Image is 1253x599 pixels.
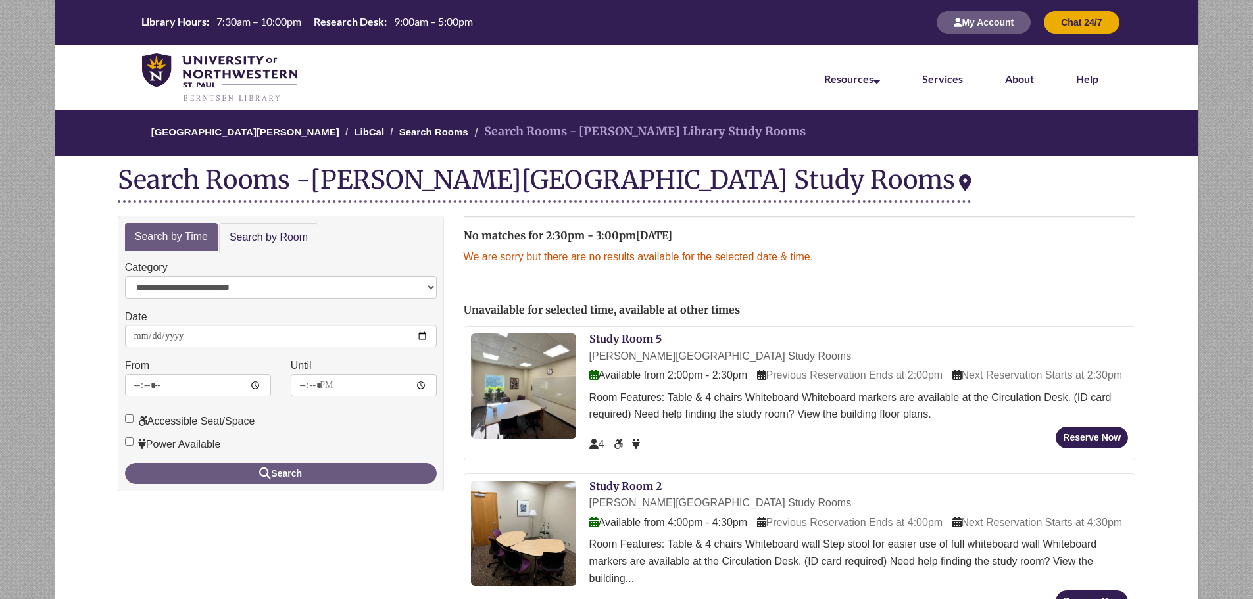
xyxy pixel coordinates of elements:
a: Study Room 5 [589,332,662,345]
li: Search Rooms - [PERSON_NAME] Library Study Rooms [471,122,806,141]
span: Power Available [632,439,640,450]
table: Hours Today [136,14,478,29]
label: Accessible Seat/Space [125,413,255,430]
th: Library Hours: [136,14,211,29]
a: Search by Room [219,223,318,252]
label: From [125,357,149,374]
span: Available from 2:00pm - 2:30pm [589,370,747,381]
div: [PERSON_NAME][GEOGRAPHIC_DATA] Study Rooms [589,494,1129,512]
span: Previous Reservation Ends at 4:00pm [757,517,943,528]
span: Available from 4:00pm - 4:30pm [589,517,747,528]
label: Power Available [125,436,221,453]
a: Chat 24/7 [1044,16,1119,28]
img: Study Room 5 [471,333,576,439]
p: We are sorry but there are no results available for the selected date & time. [464,249,1136,266]
nav: Breadcrumb [26,110,1227,156]
input: Accessible Seat/Space [125,414,134,423]
span: The capacity of this space [589,439,604,450]
a: Search by Time [125,223,218,251]
label: Category [125,259,168,276]
h2: Unavailable for selected time, available at other times [464,304,1136,316]
img: UNWSP Library Logo [142,53,298,103]
a: Services [922,72,963,85]
a: About [1005,72,1034,85]
div: Search Rooms - [118,166,971,203]
th: Research Desk: [308,14,389,29]
span: Previous Reservation Ends at 2:00pm [757,370,943,381]
a: Study Room 2 [589,479,662,492]
h2: No matches for 2:30pm - 3:00pm[DATE] [464,230,1136,242]
span: Next Reservation Starts at 4:30pm [952,517,1123,528]
button: Search [125,463,437,484]
label: Until [291,357,312,374]
label: Date [125,308,147,325]
a: Help [1076,72,1098,85]
div: Room Features: Table & 4 chairs Whiteboard Whiteboard markers are available at the Circulation De... [589,389,1129,423]
a: LibCal [354,126,384,137]
button: Reserve Now [1056,427,1128,448]
a: Hours Today [136,14,478,30]
a: Search Rooms [399,126,468,137]
img: Study Room 2 [471,481,576,586]
button: Chat 24/7 [1044,11,1119,34]
button: My Account [937,11,1031,34]
a: My Account [937,16,1031,28]
div: Room Features: Table & 4 chairs Whiteboard wall Step stool for easier use of full whiteboard wall... [589,536,1129,587]
a: Resources [824,72,880,85]
span: Accessible Seat/Space [614,439,626,450]
div: [PERSON_NAME][GEOGRAPHIC_DATA] Study Rooms [310,164,971,195]
span: Next Reservation Starts at 2:30pm [952,370,1123,381]
div: [PERSON_NAME][GEOGRAPHIC_DATA] Study Rooms [589,348,1129,365]
span: 9:00am – 5:00pm [394,15,473,28]
a: [GEOGRAPHIC_DATA][PERSON_NAME] [151,126,339,137]
input: Power Available [125,437,134,446]
span: 7:30am – 10:00pm [216,15,301,28]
